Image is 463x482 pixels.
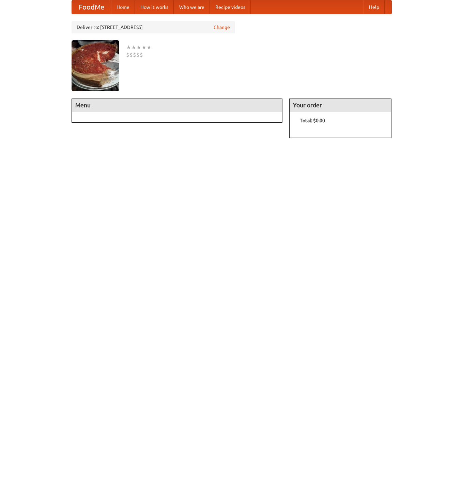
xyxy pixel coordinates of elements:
a: Recipe videos [210,0,251,14]
img: angular.jpg [72,40,119,91]
a: How it works [135,0,174,14]
h4: Menu [72,98,282,112]
a: Change [214,24,230,31]
li: $ [133,51,136,59]
a: Home [111,0,135,14]
div: Deliver to: [STREET_ADDRESS] [72,21,235,33]
h4: Your order [290,98,391,112]
li: ★ [126,44,131,51]
li: $ [140,51,143,59]
li: $ [126,51,129,59]
a: Help [364,0,385,14]
li: $ [129,51,133,59]
a: Who we are [174,0,210,14]
b: Total: $0.00 [300,118,325,123]
li: ★ [131,44,136,51]
li: $ [136,51,140,59]
a: FoodMe [72,0,111,14]
li: ★ [136,44,141,51]
li: ★ [141,44,146,51]
li: ★ [146,44,152,51]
